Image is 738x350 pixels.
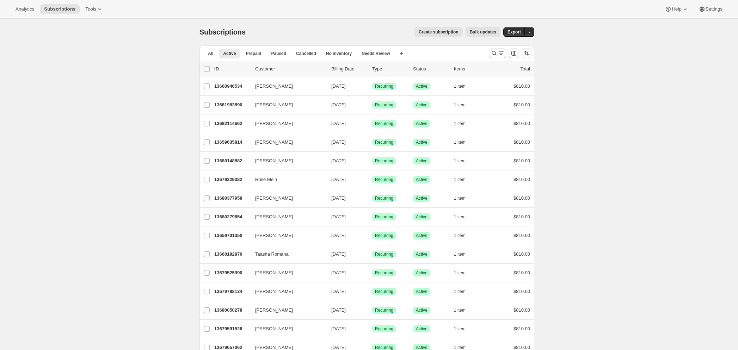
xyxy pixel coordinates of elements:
button: 1 item [454,193,473,203]
span: Analytics [16,6,34,12]
span: $810.00 [513,307,530,313]
span: $810.00 [513,251,530,257]
button: [PERSON_NAME] [251,267,321,279]
button: [PERSON_NAME] [251,155,321,167]
button: Export [503,27,525,37]
span: Active [416,326,428,332]
button: Rose Mein [251,174,321,185]
span: Active [416,83,428,89]
span: 1 item [454,139,466,145]
span: Tools [85,6,96,12]
span: Recurring [375,270,393,276]
button: [PERSON_NAME] [251,286,321,297]
span: Active [416,251,428,257]
div: 13680279654[PERSON_NAME][DATE]SuccessRecurringSuccessActive1 item$810.00 [214,212,530,222]
span: [DATE] [331,233,346,238]
span: Recurring [375,102,393,108]
button: Customize table column order and visibility [509,48,519,58]
p: 13659635814 [214,139,250,146]
span: 1 item [454,233,466,238]
span: Active [416,233,428,238]
button: Taasha Romana [251,249,321,260]
div: 13682114662[PERSON_NAME][DATE]SuccessRecurringSuccessActive1 item$810.00 [214,119,530,129]
span: All [208,51,213,56]
div: 13680050278[PERSON_NAME][DATE]SuccessRecurringSuccessActive1 item$810.00 [214,305,530,315]
button: Create new view [396,49,407,58]
button: 1 item [454,156,473,166]
p: 13681983590 [214,101,250,108]
div: 13679591526[PERSON_NAME][DATE]SuccessRecurringSuccessActive1 item$810.00 [214,324,530,334]
span: Subscriptions [44,6,75,12]
button: Sort the results [522,48,531,58]
p: 13680279654 [214,213,250,220]
span: $810.00 [513,158,530,163]
span: [DATE] [331,326,346,331]
div: 13679329382Rose Mein[DATE]SuccessRecurringSuccessActive1 item$810.00 [214,175,530,185]
div: 13680377958[PERSON_NAME][DATE]SuccessRecurringSuccessActive1 item$810.00 [214,193,530,203]
button: Analytics [11,4,38,14]
span: 1 item [454,177,466,182]
span: 1 item [454,83,466,89]
span: Active [416,177,428,182]
p: 13682114662 [214,120,250,127]
span: Recurring [375,214,393,220]
button: 1 item [454,268,473,278]
span: Recurring [375,289,393,294]
span: Recurring [375,233,393,238]
span: $810.00 [513,214,530,219]
span: Cancelled [296,51,316,56]
p: 13679329382 [214,176,250,183]
span: Active [416,139,428,145]
span: [PERSON_NAME] [255,120,293,127]
span: Active [416,195,428,201]
span: $810.00 [513,233,530,238]
span: Active [223,51,236,56]
span: [DATE] [331,139,346,145]
span: 1 item [454,251,466,257]
span: 1 item [454,121,466,126]
span: Active [416,270,428,276]
button: [PERSON_NAME] [251,323,321,335]
span: Export [508,29,521,35]
p: Status [413,65,448,73]
button: 1 item [454,324,473,334]
button: [PERSON_NAME] [251,230,321,241]
span: [DATE] [331,345,346,350]
button: Create subscription [414,27,463,37]
span: Needs Review [362,51,390,56]
span: Active [416,158,428,164]
span: Active [416,102,428,108]
button: 1 item [454,287,473,296]
button: 1 item [454,100,473,110]
button: [PERSON_NAME] [251,193,321,204]
div: IDCustomerBilling DateTypeStatusItemsTotal [214,65,530,73]
span: Recurring [375,121,393,126]
span: Taasha Romana [255,251,289,258]
button: Search and filter results [489,48,506,58]
span: Paused [271,51,286,56]
span: [DATE] [331,214,346,219]
span: $810.00 [513,121,530,126]
button: 1 item [454,212,473,222]
div: 13660192870Taasha Romana[DATE]SuccessRecurringSuccessActive1 item$810.00 [214,249,530,259]
span: Recurring [375,326,393,332]
p: Customer [255,65,326,73]
span: [PERSON_NAME] [255,157,293,164]
p: ID [214,65,250,73]
div: Type [372,65,407,73]
span: $810.00 [513,345,530,350]
span: Settings [706,6,722,12]
button: [PERSON_NAME] [251,118,321,129]
span: $810.00 [513,139,530,145]
span: $810.00 [513,289,530,294]
span: Recurring [375,158,393,164]
p: 13679525990 [214,269,250,276]
div: 13659635814[PERSON_NAME][DATE]SuccessRecurringSuccessActive1 item$810.00 [214,137,530,147]
span: [DATE] [331,307,346,313]
span: Recurring [375,251,393,257]
span: [DATE] [331,158,346,163]
button: Settings [694,4,727,14]
span: [DATE] [331,270,346,275]
button: 1 item [454,305,473,315]
span: [DATE] [331,289,346,294]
